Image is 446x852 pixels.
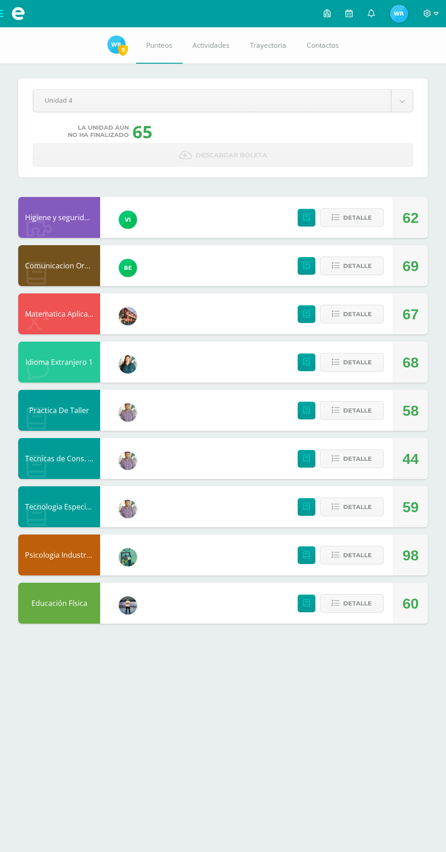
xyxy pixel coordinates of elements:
[320,546,384,565] button: Detalle
[402,439,419,479] div: 44
[320,449,384,468] button: Detalle
[119,355,137,373] img: f58bb6038ea3a85f08ed05377cd67300.png
[119,211,137,229] img: a241c2b06c5b4daf9dd7cbc5f490cd0f.png
[320,208,384,227] button: Detalle
[343,547,372,564] span: Detalle
[119,259,137,277] img: b85866ae7f275142dc9a325ef37a630d.png
[307,40,339,50] span: Contactos
[196,144,267,166] span: Descargar boleta
[45,90,380,111] span: Unidad 4
[18,342,100,383] div: Idioma Extranjero 1
[182,27,240,64] a: Actividades
[193,40,229,50] span: Actividades
[119,452,137,470] img: b08e72ae1415402f2c8bd1f3d2cdaa84.png
[68,124,129,139] span: La unidad aún no ha finalizado
[402,535,419,576] div: 98
[136,27,182,64] a: Punteos
[18,438,100,479] div: Tecnicas de Cons. Higiene y seg.
[402,197,419,238] div: 62
[343,354,372,371] span: Detalle
[33,90,413,112] a: Unidad 4
[18,245,100,286] div: Comunicacion Oral y Escrita
[119,307,137,325] img: 0a4f8d2552c82aaa76f7aefb013bc2ce.png
[107,35,126,54] img: fcfaa8a659a726b53afcd2a7f7de06ee.png
[18,486,100,527] div: Tecnologia Especifica
[402,583,419,624] div: 60
[402,294,419,335] div: 67
[320,594,384,613] button: Detalle
[119,548,137,566] img: b3df963adb6106740b98dae55d89aff1.png
[343,402,372,419] span: Detalle
[119,500,137,518] img: b08e72ae1415402f2c8bd1f3d2cdaa84.png
[18,293,100,334] div: Matematica Aplicada
[297,27,349,64] a: Contactos
[118,44,128,55] span: 0
[18,390,100,431] div: Practica De Taller
[240,27,297,64] a: Trayectoria
[132,120,152,143] div: 65
[343,209,372,226] span: Detalle
[402,390,419,431] div: 58
[320,305,384,323] button: Detalle
[250,40,286,50] span: Trayectoria
[18,583,100,624] div: Educación Física
[343,257,372,274] span: Detalle
[320,498,384,516] button: Detalle
[320,257,384,275] button: Detalle
[18,197,100,238] div: Higiene y seguridad en el trabajo
[320,401,384,420] button: Detalle
[402,246,419,287] div: 69
[343,499,372,515] span: Detalle
[18,534,100,575] div: Psicologia Industrial
[343,450,372,467] span: Detalle
[343,595,372,612] span: Detalle
[320,353,384,372] button: Detalle
[119,403,137,422] img: b08e72ae1415402f2c8bd1f3d2cdaa84.png
[119,596,137,615] img: bde165c00b944de6c05dcae7d51e2fcc.png
[343,306,372,323] span: Detalle
[402,487,419,528] div: 59
[402,342,419,383] div: 68
[390,5,408,23] img: fcfaa8a659a726b53afcd2a7f7de06ee.png
[146,40,172,50] span: Punteos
